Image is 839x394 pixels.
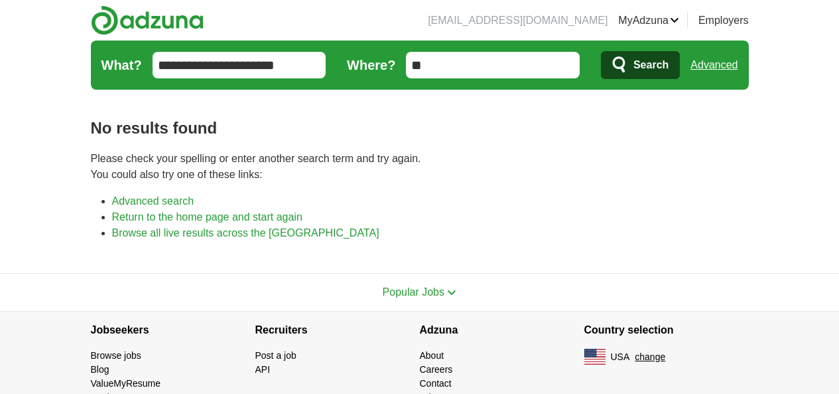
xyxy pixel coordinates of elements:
button: change [635,350,665,364]
a: API [255,364,271,375]
a: Post a job [255,350,296,361]
p: Please check your spelling or enter another search term and try again. You could also try one of ... [91,151,749,183]
img: Adzuna logo [91,5,204,35]
span: Popular Jobs [383,286,444,298]
a: Careers [420,364,453,375]
a: Browse jobs [91,350,141,361]
span: USA [611,350,630,364]
label: What? [101,55,142,75]
button: Search [601,51,680,79]
h1: No results found [91,116,749,140]
a: Return to the home page and start again [112,211,302,223]
li: [EMAIL_ADDRESS][DOMAIN_NAME] [428,13,608,29]
label: Where? [347,55,395,75]
a: Advanced search [112,195,194,207]
span: Search [633,52,669,78]
a: MyAdzuna [618,13,679,29]
a: Employers [698,13,749,29]
a: About [420,350,444,361]
h4: Country selection [584,312,749,349]
a: Browse all live results across the [GEOGRAPHIC_DATA] [112,227,379,239]
a: ValueMyResume [91,378,161,389]
a: Contact [420,378,452,389]
img: toggle icon [447,290,456,296]
a: Advanced [690,52,738,78]
img: US flag [584,349,606,365]
a: Blog [91,364,109,375]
